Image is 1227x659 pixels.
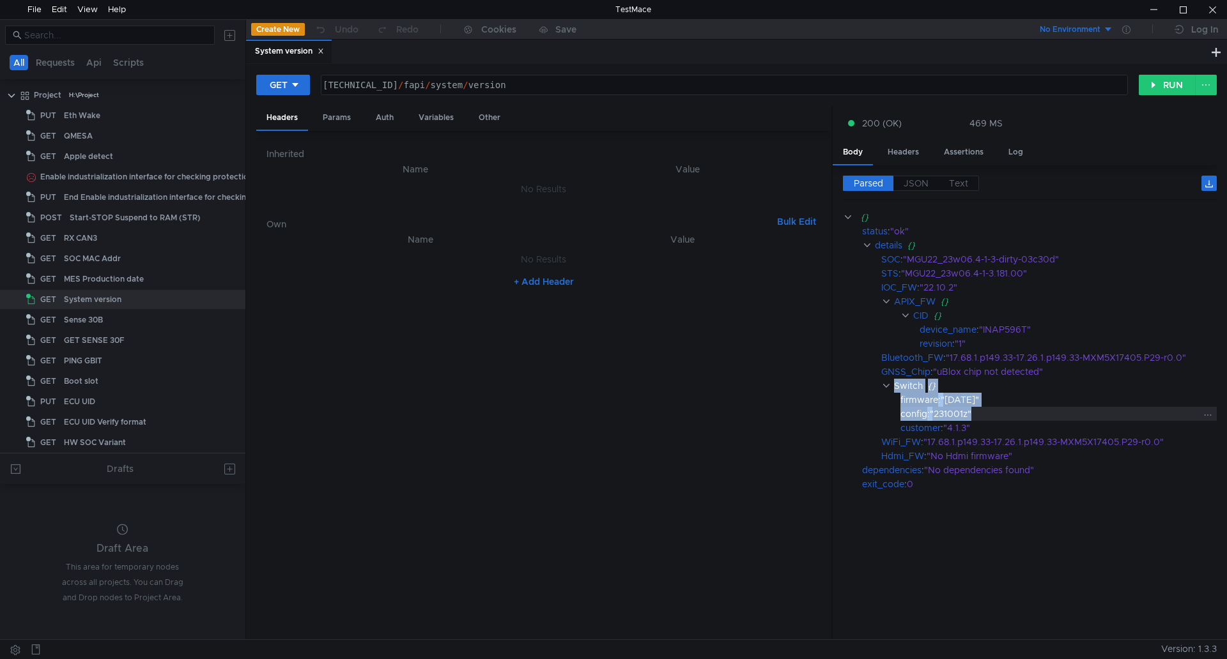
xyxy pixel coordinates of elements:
[881,252,1217,266] div: :
[881,365,1217,379] div: :
[24,28,207,42] input: Search...
[881,449,924,463] div: Hdmi_FW
[862,477,1217,491] div: :
[862,224,1217,238] div: :
[933,365,1201,379] div: "uBlox chip not detected"
[82,55,105,70] button: Api
[881,252,900,266] div: SOC
[255,45,324,58] div: System version
[64,413,146,432] div: ECU UID Verify format
[862,224,888,238] div: status
[881,351,943,365] div: Bluetooth_FW
[920,322,1217,337] div: :
[367,20,428,39] button: Redo
[64,269,144,289] div: MES Production date
[40,351,56,370] span: GET
[969,117,1003,129] div: 469 MS
[900,407,1217,421] div: :
[1161,640,1217,658] span: Version: 1.3.3
[890,224,1200,238] div: "ok"
[927,449,1201,463] div: "No Hdmi firmware"
[366,106,404,130] div: Auth
[946,351,1202,365] div: "17.68.1.p149.33-17.26.1.p149.33-MXM5X17405.P29-r0.0"
[955,337,1201,351] div: "1"
[862,463,1217,477] div: :
[928,379,1200,393] div: {}
[10,55,28,70] button: All
[900,421,941,435] div: customer
[875,238,902,252] div: details
[943,421,1201,435] div: "4.1.3"
[862,116,902,130] span: 200 (OK)
[930,407,1201,421] div: "231001z"
[881,435,921,449] div: WiFi_FW
[934,308,1200,322] div: {}
[34,86,61,105] div: Project
[979,322,1203,337] div: "INAP596T"
[40,188,56,207] span: PUT
[64,392,95,411] div: ECU UID
[40,372,56,391] span: GET
[862,463,922,477] div: dependencies
[772,214,821,229] button: Bulk Edit
[934,140,994,164] div: Assertions
[64,126,93,146] div: QMESA
[64,147,113,166] div: Apple detect
[40,433,56,452] span: GET
[900,393,1217,407] div: :
[904,178,929,189] span: JSON
[920,280,1201,294] div: "22.10.2"
[1191,22,1218,37] div: Log In
[64,331,125,350] div: GET SENSE 30F
[40,126,56,146] span: GET
[40,249,56,268] span: GET
[949,178,968,189] span: Text
[900,407,927,421] div: config
[903,252,1200,266] div: "MGU22_23w06.4-1-3-dirty-03c30d"
[894,379,923,393] div: Switch
[881,435,1217,449] div: :
[313,106,361,130] div: Params
[40,208,62,227] span: POST
[1040,24,1100,36] div: No Environment
[877,140,929,164] div: Headers
[40,147,56,166] span: GET
[941,294,1201,308] div: {}
[64,188,293,207] div: End Enable industrialization interface for checking protection
[40,290,56,309] span: GET
[256,75,310,95] button: GET
[1024,19,1113,40] button: No Environment
[881,266,899,280] div: STS
[40,310,56,329] span: GET
[521,254,566,265] nz-embed-empty: No Results
[881,280,1217,294] div: :
[40,269,56,289] span: GET
[901,266,1200,280] div: "MGU22_23w06.4-1-3.181.00"
[881,280,917,294] div: IOC_FW
[998,140,1033,164] div: Log
[521,183,566,195] nz-embed-empty: No Results
[64,433,126,452] div: HW SOC Variant
[64,372,98,391] div: Boot slot
[481,22,516,37] div: Cookies
[270,78,288,92] div: GET
[64,249,121,268] div: SOC MAC Addr
[907,238,1200,252] div: {}
[408,106,464,130] div: Variables
[941,393,1201,407] div: "[DATE]"
[335,22,359,37] div: Undo
[305,20,367,39] button: Undo
[920,322,976,337] div: device_name
[920,337,952,351] div: revision
[833,140,873,165] div: Body
[109,55,148,70] button: Scripts
[900,393,938,407] div: firmware
[107,461,134,476] div: Drafts
[553,232,811,247] th: Value
[913,308,929,322] div: CID
[1139,75,1196,95] button: RUN
[861,210,1199,224] div: {}
[277,162,554,177] th: Name
[894,294,936,308] div: APIX_FW
[40,229,56,248] span: GET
